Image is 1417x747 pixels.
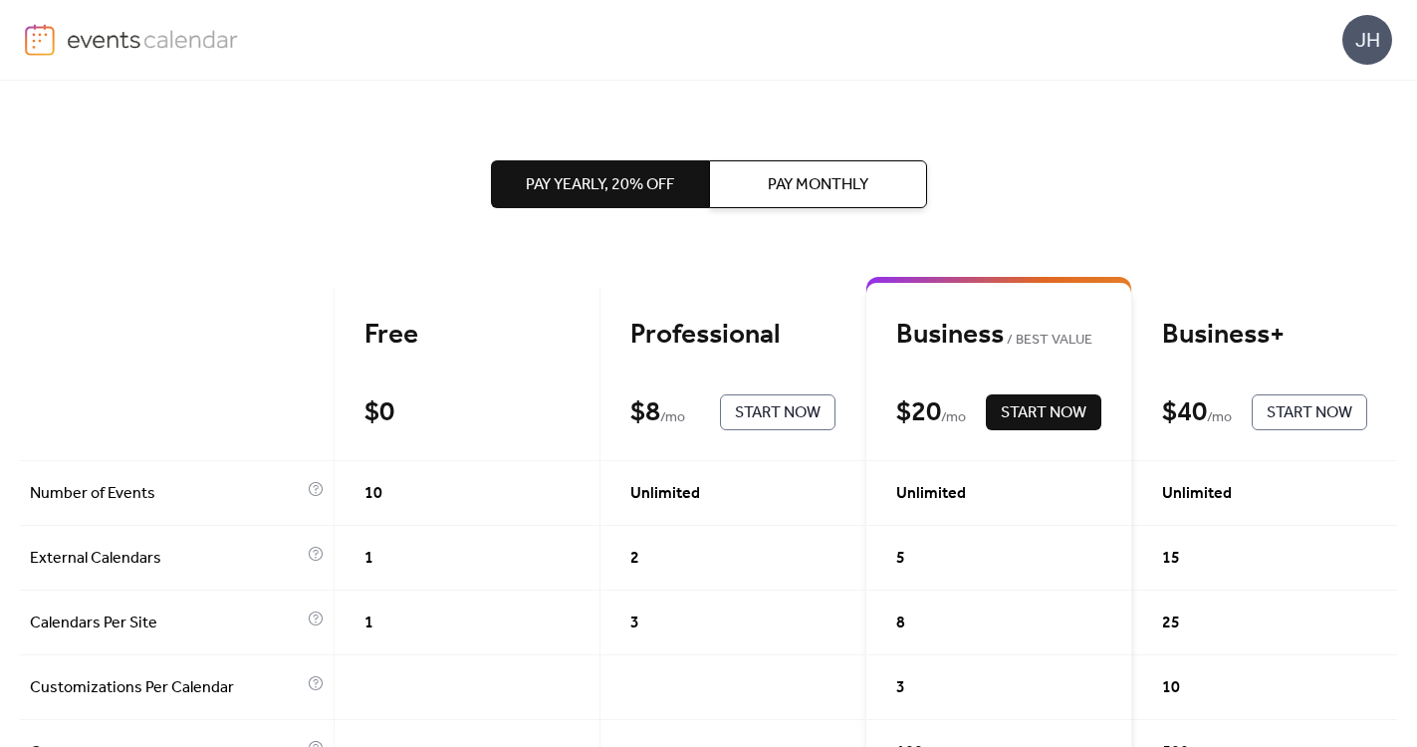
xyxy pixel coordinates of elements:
[896,318,1101,353] div: Business
[896,676,905,700] span: 3
[630,612,639,635] span: 3
[1207,406,1232,430] span: / mo
[1252,394,1367,430] button: Start Now
[1162,482,1232,506] span: Unlimited
[986,394,1101,430] button: Start Now
[1162,547,1180,571] span: 15
[709,160,927,208] button: Pay Monthly
[30,676,303,700] span: Customizations Per Calendar
[1162,395,1207,430] div: $ 40
[25,24,55,56] img: logo
[30,482,303,506] span: Number of Events
[364,318,570,353] div: Free
[526,173,674,197] span: Pay Yearly, 20% off
[630,547,639,571] span: 2
[630,318,835,353] div: Professional
[1004,329,1092,353] span: BEST VALUE
[1342,15,1392,65] div: JH
[364,612,373,635] span: 1
[720,394,835,430] button: Start Now
[630,482,700,506] span: Unlimited
[660,406,685,430] span: / mo
[1162,676,1180,700] span: 10
[364,482,382,506] span: 10
[735,401,821,425] span: Start Now
[30,612,303,635] span: Calendars Per Site
[896,482,966,506] span: Unlimited
[630,395,660,430] div: $ 8
[1162,318,1367,353] div: Business+
[364,547,373,571] span: 1
[896,612,905,635] span: 8
[896,547,905,571] span: 5
[1001,401,1086,425] span: Start Now
[1267,401,1352,425] span: Start Now
[67,24,239,54] img: logo-type
[491,160,709,208] button: Pay Yearly, 20% off
[941,406,966,430] span: / mo
[896,395,941,430] div: $ 20
[30,547,303,571] span: External Calendars
[364,395,394,430] div: $ 0
[1162,612,1180,635] span: 25
[768,173,868,197] span: Pay Monthly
